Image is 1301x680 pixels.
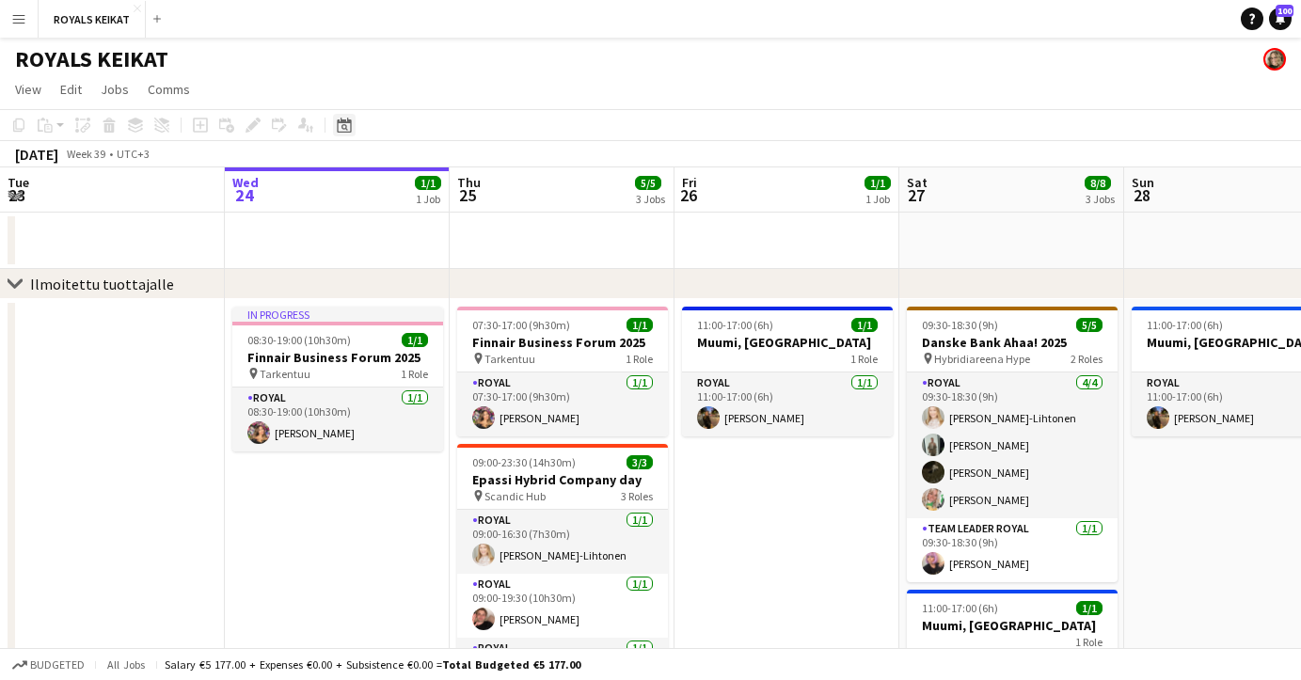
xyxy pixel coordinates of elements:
[1075,635,1103,649] span: 1 Role
[682,174,697,191] span: Fri
[148,81,190,98] span: Comms
[1269,8,1292,30] a: 100
[260,367,310,381] span: Tarkentuu
[484,352,535,366] span: Tarkentuu
[401,367,428,381] span: 1 Role
[15,145,58,164] div: [DATE]
[907,372,1118,518] app-card-role: Royal4/409:30-18:30 (9h)[PERSON_NAME]-Lihtonen[PERSON_NAME][PERSON_NAME][PERSON_NAME]
[682,334,893,351] h3: Muumi, [GEOGRAPHIC_DATA]
[865,192,890,206] div: 1 Job
[15,45,168,73] h1: ROYALS KEIKAT
[416,192,440,206] div: 1 Job
[934,352,1030,366] span: Hybridiareena Hype
[907,174,928,191] span: Sat
[484,489,546,503] span: Scandic Hub
[232,387,443,451] app-card-role: Royal1/108:30-19:00 (10h30m)[PERSON_NAME]
[636,192,665,206] div: 3 Jobs
[457,471,668,488] h3: Epassi Hybrid Company day
[30,658,85,672] span: Budgeted
[165,657,580,672] div: Salary €5 177.00 + Expenses €0.00 + Subsistence €0.00 =
[850,352,878,366] span: 1 Role
[907,617,1118,634] h3: Muumi, [GEOGRAPHIC_DATA]
[457,372,668,436] app-card-role: Royal1/107:30-17:00 (9h30m)[PERSON_NAME]
[1076,601,1103,615] span: 1/1
[454,184,481,206] span: 25
[907,518,1118,582] app-card-role: Team Leader Royal1/109:30-18:30 (9h)[PERSON_NAME]
[697,318,773,332] span: 11:00-17:00 (6h)
[53,77,89,102] a: Edit
[415,176,441,190] span: 1/1
[1276,5,1293,17] span: 100
[457,574,668,638] app-card-role: Royal1/109:00-19:30 (10h30m)[PERSON_NAME]
[457,510,668,574] app-card-role: Royal1/109:00-16:30 (7h30m)[PERSON_NAME]-Lihtonen
[30,275,174,293] div: Ilmoitettu tuottajalle
[1086,192,1115,206] div: 3 Jobs
[117,147,150,161] div: UTC+3
[627,318,653,332] span: 1/1
[402,333,428,347] span: 1/1
[232,174,259,191] span: Wed
[907,334,1118,351] h3: Danske Bank Ahaa! 2025
[9,655,87,675] button: Budgeted
[232,307,443,322] div: In progress
[101,81,129,98] span: Jobs
[39,1,146,38] button: ROYALS KEIKAT
[1147,318,1223,332] span: 11:00-17:00 (6h)
[472,318,570,332] span: 07:30-17:00 (9h30m)
[851,318,878,332] span: 1/1
[62,147,109,161] span: Week 39
[679,184,697,206] span: 26
[865,176,891,190] span: 1/1
[621,489,653,503] span: 3 Roles
[1085,176,1111,190] span: 8/8
[103,657,149,672] span: All jobs
[627,455,653,469] span: 3/3
[247,333,351,347] span: 08:30-19:00 (10h30m)
[457,307,668,436] app-job-card: 07:30-17:00 (9h30m)1/1Finnair Business Forum 2025 Tarkentuu1 RoleRoyal1/107:30-17:00 (9h30m)[PERS...
[682,372,893,436] app-card-role: Royal1/111:00-17:00 (6h)[PERSON_NAME]
[232,349,443,366] h3: Finnair Business Forum 2025
[922,601,998,615] span: 11:00-17:00 (6h)
[15,81,41,98] span: View
[472,455,576,469] span: 09:00-23:30 (14h30m)
[682,307,893,436] app-job-card: 11:00-17:00 (6h)1/1Muumi, [GEOGRAPHIC_DATA]1 RoleRoyal1/111:00-17:00 (6h)[PERSON_NAME]
[442,657,580,672] span: Total Budgeted €5 177.00
[8,174,29,191] span: Tue
[904,184,928,206] span: 27
[457,174,481,191] span: Thu
[1129,184,1154,206] span: 28
[1132,174,1154,191] span: Sun
[60,81,82,98] span: Edit
[1263,48,1286,71] app-user-avatar: Pauliina Aalto
[626,352,653,366] span: 1 Role
[230,184,259,206] span: 24
[5,184,29,206] span: 23
[457,334,668,351] h3: Finnair Business Forum 2025
[140,77,198,102] a: Comms
[232,307,443,451] app-job-card: In progress08:30-19:00 (10h30m)1/1Finnair Business Forum 2025 Tarkentuu1 RoleRoyal1/108:30-19:00 ...
[1071,352,1103,366] span: 2 Roles
[635,176,661,190] span: 5/5
[8,77,49,102] a: View
[922,318,998,332] span: 09:30-18:30 (9h)
[93,77,136,102] a: Jobs
[907,307,1118,582] app-job-card: 09:30-18:30 (9h)5/5Danske Bank Ahaa! 2025 Hybridiareena Hype2 RolesRoyal4/409:30-18:30 (9h)[PERSO...
[1076,318,1103,332] span: 5/5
